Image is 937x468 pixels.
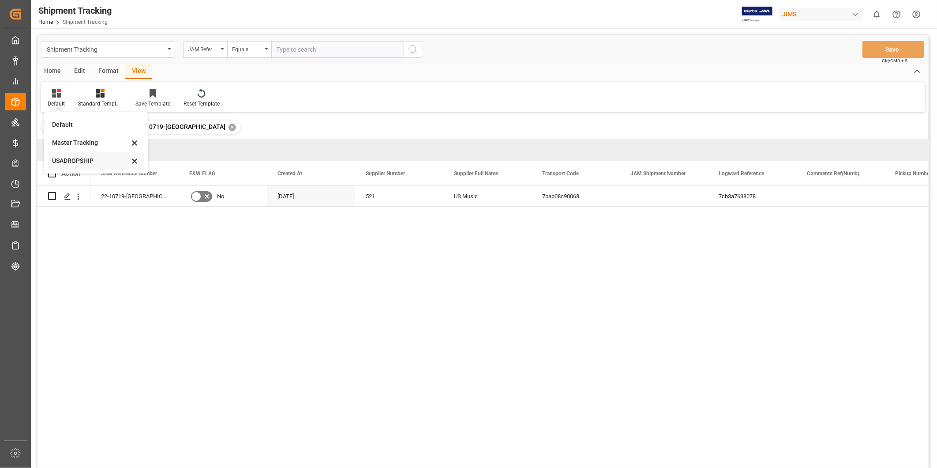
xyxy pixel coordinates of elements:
[52,120,129,129] div: Default
[48,100,65,108] div: Default
[183,41,227,58] button: open menu
[136,123,225,130] span: 22-10719-[GEOGRAPHIC_DATA]
[867,4,887,24] button: show 0 new notifications
[184,100,220,108] div: Reset Template
[719,170,764,177] span: Logward Reference
[277,170,302,177] span: Created At
[882,57,907,64] span: Ctrl/CMD + S
[708,186,796,206] div: 7cb3a7638078
[37,186,90,207] div: Press SPACE to select this row.
[217,186,224,207] span: No
[92,64,125,79] div: Format
[42,41,174,58] button: open menu
[188,43,218,53] div: JAM Reference Number
[779,6,867,23] button: JIMS
[52,156,129,166] div: USADROPSHIP
[742,7,772,22] img: Exertis%20JAM%20-%20Email%20Logo.jpg_1722504956.jpg
[779,8,863,21] div: JIMS
[227,41,271,58] button: open menu
[90,186,179,206] div: 22-10719-[GEOGRAPHIC_DATA]
[78,100,122,108] div: Standard Templates
[37,64,67,79] div: Home
[38,4,112,17] div: Shipment Tracking
[895,170,931,177] span: Pickup Number
[404,41,422,58] button: search button
[532,186,620,206] div: 7bab08c90068
[67,64,92,79] div: Edit
[443,186,532,206] div: US Music
[47,43,165,54] div: Shipment Tracking
[267,186,355,206] div: [DATE]
[189,170,215,177] span: F&W FLAG
[38,19,53,25] a: Home
[366,170,405,177] span: Supplier Number
[542,170,579,177] span: Transport Code
[807,170,859,177] span: Comments Ref(Numb)
[862,41,924,58] button: Save
[355,186,443,206] div: 521
[125,64,152,79] div: View
[135,100,170,108] div: Save Template
[887,4,907,24] button: Help Center
[630,170,686,177] span: JAM Shipment Number
[229,124,236,131] div: ✕
[454,170,498,177] span: Supplier Full Name
[271,41,404,58] input: Type to search
[52,138,129,147] div: Master Tracking
[232,43,262,53] div: Equals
